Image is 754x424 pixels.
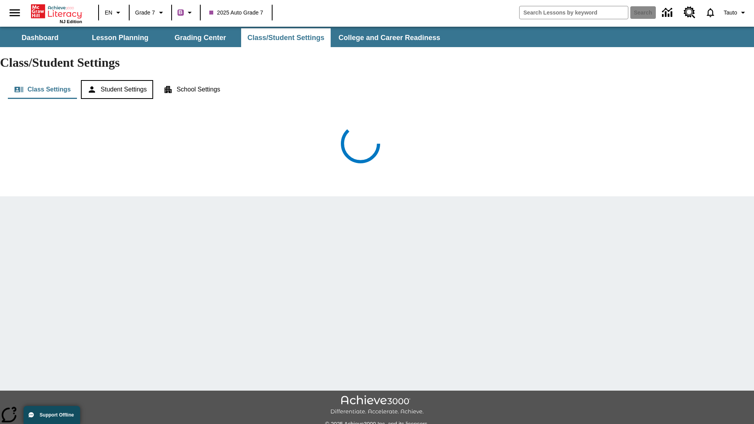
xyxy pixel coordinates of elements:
button: Language: EN, Select a language [101,5,126,20]
button: Class/Student Settings [241,28,331,47]
span: 2025 Auto Grade 7 [209,9,264,17]
span: Tauto [724,9,737,17]
button: Profile/Settings [721,5,751,20]
button: Support Offline [24,406,80,424]
button: College and Career Readiness [332,28,447,47]
span: B [179,7,183,17]
button: Dashboard [1,28,79,47]
a: Data Center [657,2,679,24]
button: Class Settings [8,80,77,99]
input: search field [520,6,628,19]
button: Lesson Planning [81,28,159,47]
button: Grade: Grade 7, Select a grade [132,5,169,20]
a: Resource Center, Will open in new tab [679,2,700,23]
button: Open side menu [3,1,26,24]
button: Boost Class color is purple. Change class color [174,5,198,20]
button: School Settings [157,80,227,99]
span: Support Offline [40,412,74,418]
img: Achieve3000 Differentiate Accelerate Achieve [330,395,424,415]
a: Home [31,4,82,19]
span: Grade 7 [135,9,155,17]
span: EN [105,9,112,17]
button: Grading Center [161,28,240,47]
a: Notifications [700,2,721,23]
div: Home [31,3,82,24]
span: NJ Edition [60,19,82,24]
button: Student Settings [81,80,153,99]
div: Class/Student Settings [8,80,746,99]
